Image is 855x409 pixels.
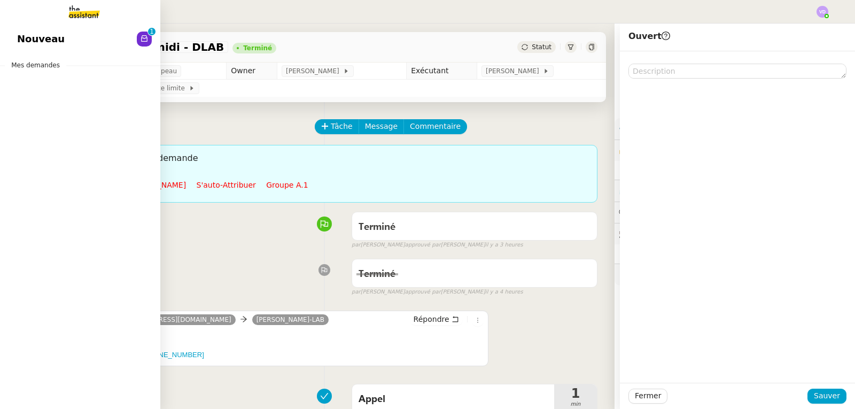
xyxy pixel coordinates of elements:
[619,229,752,238] span: 🕵️
[817,6,828,18] img: svg
[532,43,551,51] span: Statut
[359,119,404,134] button: Message
[266,181,308,189] a: Groupe a.1
[56,350,484,360] h5: Appel manqué de la part de
[619,186,701,195] span: ⏲️
[352,288,361,297] span: par
[485,241,523,250] span: il y a 3 heures
[554,400,597,409] span: min
[352,288,523,297] small: [PERSON_NAME] [PERSON_NAME]
[619,208,687,217] span: 💬
[485,288,523,297] span: il y a 4 heures
[615,223,855,244] div: 🕵️Autres demandes en cours 2
[352,241,523,250] small: [PERSON_NAME] [PERSON_NAME]
[615,118,855,139] div: ⚙️Procédures
[142,351,204,359] a: [PHONE_NUMBER]
[615,140,855,161] div: 🔐Données client
[359,269,395,279] span: Terminé
[486,66,543,76] span: [PERSON_NAME]
[414,314,449,325] span: Répondre
[5,60,66,71] span: Mes demandes
[56,329,484,344] h4: Appel reçu -
[615,202,855,223] div: 💬Commentaires
[227,63,277,80] td: Owner
[359,222,395,232] span: Terminé
[352,241,361,250] span: par
[628,389,667,404] button: Fermer
[150,28,154,37] p: 1
[628,31,670,41] span: Ouvert
[148,28,156,35] nz-badge-sup: 1
[407,63,477,80] td: Exécutant
[410,313,463,325] button: Répondre
[619,122,674,135] span: ⚙️
[79,151,589,166] span: Initialisation de la demande
[315,119,359,134] button: Tâche
[807,389,846,404] button: Sauver
[405,241,441,250] span: approuvé par
[619,144,688,157] span: 🔐
[365,120,398,133] span: Message
[17,31,65,47] span: Nouveau
[554,387,597,400] span: 1
[252,315,329,325] a: [PERSON_NAME]-LAB
[286,66,343,76] span: [PERSON_NAME]
[615,180,855,201] div: ⏲️Tâches 255:30
[359,391,548,407] span: Appel
[405,288,441,297] span: approuvé par
[635,390,661,402] span: Fermer
[403,119,467,134] button: Commentaire
[331,120,353,133] span: Tâche
[410,120,461,133] span: Commentaire
[615,264,855,285] div: 🧴Autres
[197,181,256,189] a: S'auto-attribuer
[243,45,272,51] div: Terminé
[814,390,840,402] span: Sauver
[619,270,652,279] span: 🧴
